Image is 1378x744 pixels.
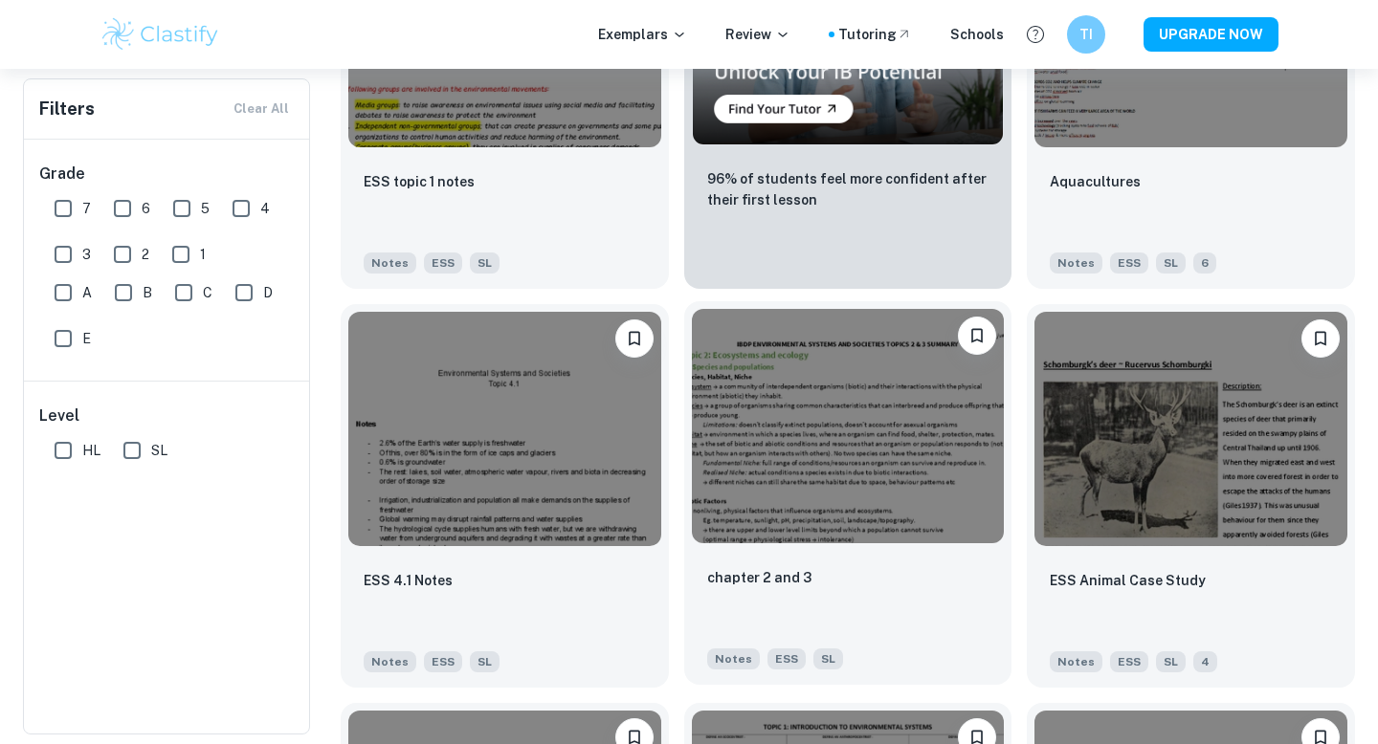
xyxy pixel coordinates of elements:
[364,171,475,192] p: ESS topic 1 notes
[364,252,416,274] span: Notes
[1110,651,1148,672] span: ESS
[1156,252,1186,274] span: SL
[39,163,296,186] h6: Grade
[151,440,167,461] span: SL
[707,567,811,588] p: chapter 2 and 3
[82,244,91,265] span: 3
[39,96,95,122] h6: Filters
[692,309,1005,543] img: ESS Notes example thumbnail: chapter 2 and 3
[100,15,221,54] img: Clastify logo
[424,651,462,672] span: ESS
[263,282,273,303] span: D
[82,440,100,461] span: HL
[1193,252,1216,274] span: 6
[143,282,152,303] span: B
[1076,24,1098,45] h6: TI
[201,198,210,219] span: 5
[1156,651,1186,672] span: SL
[598,24,687,45] p: Exemplars
[1019,18,1052,51] button: Help and Feedback
[364,651,416,672] span: Notes
[1301,319,1340,358] button: Bookmark
[1027,304,1355,688] a: BookmarkESS Animal Case StudyNotesESSSL4
[82,328,91,349] span: E
[82,198,91,219] span: 7
[1193,651,1217,672] span: 4
[364,570,453,591] p: ESS 4.1 Notes
[1034,312,1347,546] img: ESS Notes example thumbnail: ESS Animal Case Study
[1050,171,1141,192] p: Aquacultures
[1110,252,1148,274] span: ESS
[203,282,212,303] span: C
[958,317,996,355] button: Bookmark
[838,24,912,45] a: Tutoring
[200,244,206,265] span: 1
[260,198,270,219] span: 4
[39,405,296,427] h6: Level
[341,304,669,688] a: BookmarkESS 4.1 NotesNotesESSSL
[725,24,790,45] p: Review
[424,252,462,274] span: ESS
[707,168,989,210] p: 96% of students feel more confident after their first lesson
[1144,17,1278,52] button: UPGRADE NOW
[767,648,806,669] span: ESS
[1050,570,1206,591] p: ESS Animal Case Study
[813,648,843,669] span: SL
[348,312,661,546] img: ESS Notes example thumbnail: ESS 4.1 Notes
[1050,252,1102,274] span: Notes
[470,252,500,274] span: SL
[1050,651,1102,672] span: Notes
[615,319,654,358] button: Bookmark
[142,244,149,265] span: 2
[950,24,1004,45] a: Schools
[82,282,92,303] span: A
[470,651,500,672] span: SL
[684,304,1012,688] a: Bookmarkchapter 2 and 3NotesESSSL
[1067,15,1105,54] button: TI
[142,198,150,219] span: 6
[707,648,760,669] span: Notes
